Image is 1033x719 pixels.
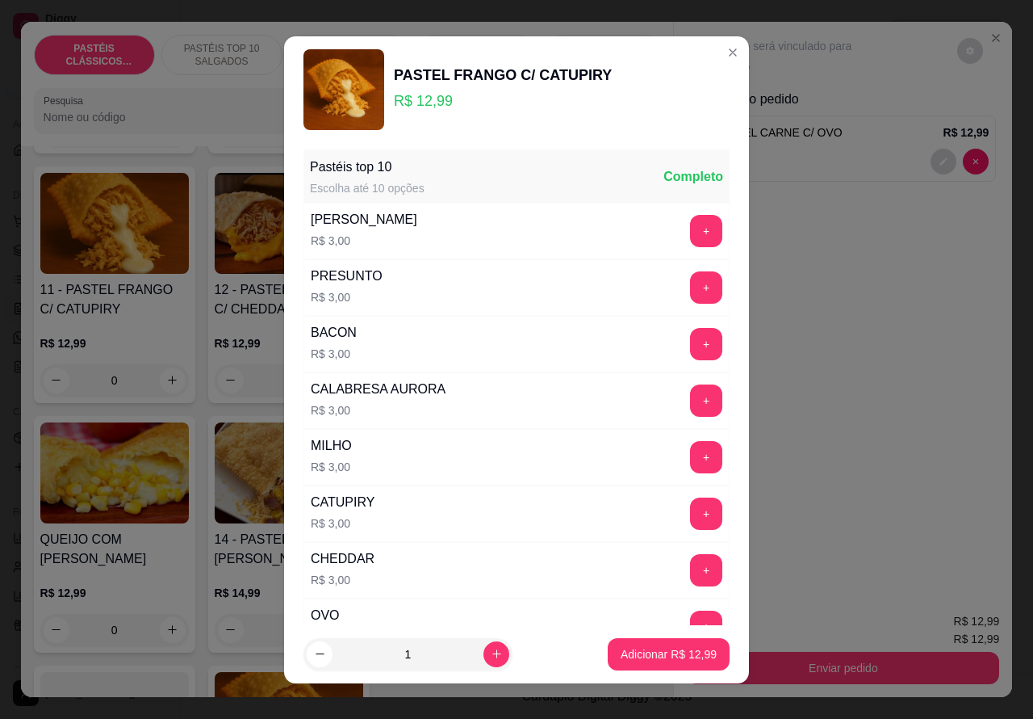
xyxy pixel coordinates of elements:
[608,638,730,671] button: Adicionar R$ 12,99
[690,385,722,417] button: add
[303,49,384,130] img: product-image
[690,328,722,360] button: add
[690,441,722,473] button: add
[311,459,352,475] p: R$ 3,00
[311,549,374,569] div: CHEDDAR
[394,90,612,112] p: R$ 12,99
[311,402,445,418] p: R$ 3,00
[311,380,445,399] div: CALABRESA AURORA
[311,210,417,229] div: [PERSON_NAME]
[307,641,332,667] button: decrease-product-quantity
[311,606,350,625] div: OVO
[690,611,722,643] button: add
[311,572,374,588] p: R$ 3,00
[663,167,723,187] div: Completo
[311,346,357,362] p: R$ 3,00
[311,267,383,286] div: PRESUNTO
[483,641,509,667] button: increase-product-quantity
[394,64,612,86] div: PASTEL FRANGO C/ CATUPIRY
[310,158,424,177] div: Pastéis top 10
[690,498,722,530] button: add
[311,493,374,512] div: CATUPIRY
[690,554,722,587] button: add
[720,40,746,65] button: Close
[311,289,383,305] p: R$ 3,00
[311,515,374,532] p: R$ 3,00
[310,180,424,196] div: Escolha até 10 opções
[311,323,357,343] div: BACON
[690,215,722,247] button: add
[621,646,717,662] p: Adicionar R$ 12,99
[311,233,417,249] p: R$ 3,00
[311,436,352,456] div: MILHO
[690,271,722,304] button: add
